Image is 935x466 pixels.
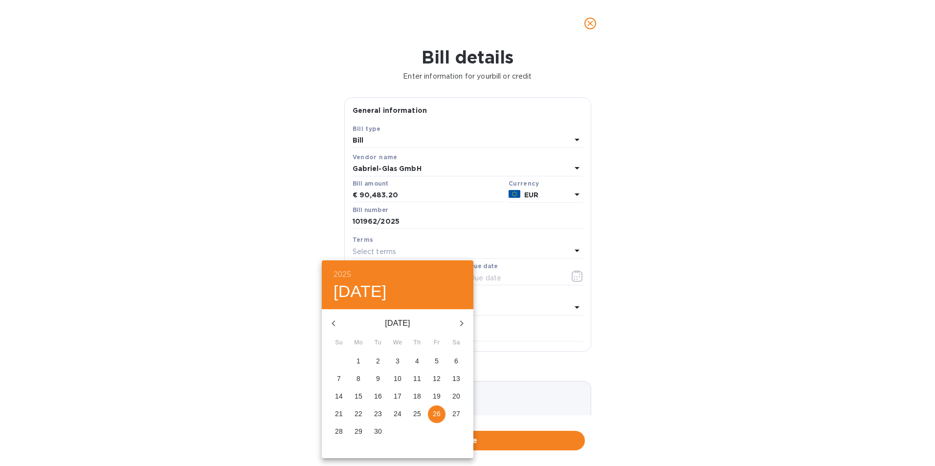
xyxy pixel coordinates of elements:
[447,388,465,405] button: 20
[356,374,360,383] p: 8
[345,318,450,329] p: [DATE]
[447,338,465,348] span: Sa
[335,391,343,401] p: 14
[376,374,380,383] p: 9
[452,391,460,401] p: 20
[433,391,441,401] p: 19
[428,370,445,388] button: 12
[413,391,421,401] p: 18
[428,353,445,370] button: 5
[389,353,406,370] button: 3
[355,391,362,401] p: 15
[369,405,387,423] button: 23
[374,409,382,419] p: 23
[394,374,401,383] p: 10
[408,353,426,370] button: 4
[408,405,426,423] button: 25
[394,391,401,401] p: 17
[452,374,460,383] p: 13
[334,268,351,281] button: 2025
[389,370,406,388] button: 10
[454,356,458,366] p: 6
[408,370,426,388] button: 11
[350,353,367,370] button: 1
[447,370,465,388] button: 13
[374,391,382,401] p: 16
[452,409,460,419] p: 27
[334,281,387,302] button: [DATE]
[389,388,406,405] button: 17
[433,409,441,419] p: 26
[369,423,387,441] button: 30
[394,409,401,419] p: 24
[337,374,341,383] p: 7
[374,426,382,436] p: 30
[433,374,441,383] p: 12
[447,353,465,370] button: 6
[350,405,367,423] button: 22
[330,388,348,405] button: 14
[428,338,445,348] span: Fr
[330,338,348,348] span: Su
[415,356,419,366] p: 4
[350,370,367,388] button: 8
[396,356,400,366] p: 3
[350,338,367,348] span: Mo
[355,426,362,436] p: 29
[428,388,445,405] button: 19
[376,356,380,366] p: 2
[447,405,465,423] button: 27
[369,353,387,370] button: 2
[330,405,348,423] button: 21
[350,388,367,405] button: 15
[389,338,406,348] span: We
[330,423,348,441] button: 28
[356,356,360,366] p: 1
[413,409,421,419] p: 25
[435,356,439,366] p: 5
[350,423,367,441] button: 29
[369,388,387,405] button: 16
[355,409,362,419] p: 22
[413,374,421,383] p: 11
[408,338,426,348] span: Th
[335,409,343,419] p: 21
[428,405,445,423] button: 26
[408,388,426,405] button: 18
[330,370,348,388] button: 7
[335,426,343,436] p: 28
[369,370,387,388] button: 9
[389,405,406,423] button: 24
[369,338,387,348] span: Tu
